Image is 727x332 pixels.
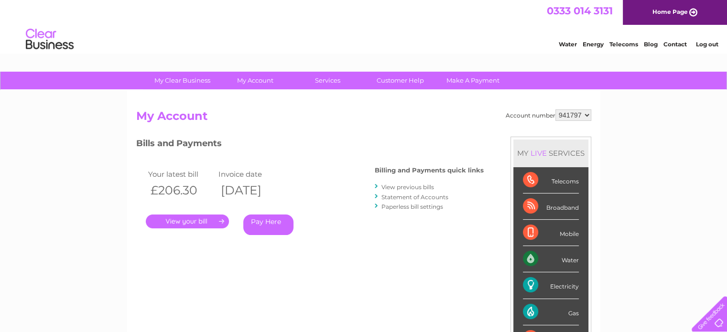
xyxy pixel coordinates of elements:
a: . [146,214,229,228]
div: Account number [506,109,591,121]
a: Blog [644,41,658,48]
a: Make A Payment [434,72,512,89]
a: My Account [216,72,294,89]
div: LIVE [529,149,549,158]
a: Services [288,72,367,89]
div: MY SERVICES [513,139,588,167]
img: logo.png [25,25,74,54]
a: Statement of Accounts [381,193,448,201]
div: Mobile [523,220,579,246]
th: [DATE] [216,181,287,200]
h3: Bills and Payments [136,137,484,153]
a: Pay Here [243,214,293,235]
div: Electricity [523,272,579,299]
div: Water [523,246,579,272]
td: Your latest bill [146,168,217,181]
h2: My Account [136,109,591,128]
a: Contact [663,41,687,48]
a: My Clear Business [143,72,222,89]
a: Customer Help [361,72,440,89]
h4: Billing and Payments quick links [375,167,484,174]
a: 0333 014 3131 [547,5,613,17]
a: Water [559,41,577,48]
a: Telecoms [609,41,638,48]
a: Paperless bill settings [381,203,443,210]
a: Log out [695,41,718,48]
td: Invoice date [216,168,287,181]
div: Clear Business is a trading name of Verastar Limited (registered in [GEOGRAPHIC_DATA] No. 3667643... [138,5,590,46]
div: Gas [523,299,579,325]
div: Telecoms [523,167,579,193]
div: Broadband [523,193,579,220]
a: Energy [583,41,604,48]
a: View previous bills [381,183,434,191]
th: £206.30 [146,181,217,200]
